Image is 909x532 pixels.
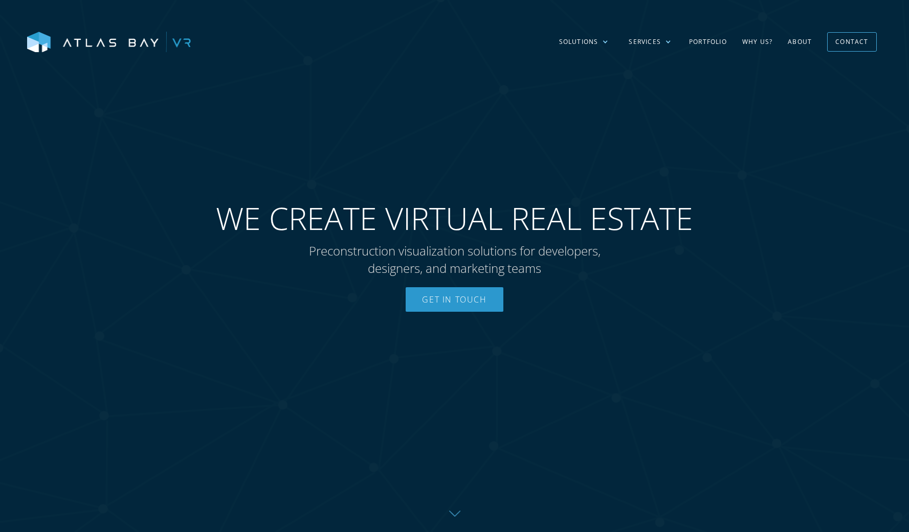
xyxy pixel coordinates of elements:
[780,27,819,57] a: About
[216,200,693,237] span: WE CREATE VIRTUAL REAL ESTATE
[27,32,191,53] img: Atlas Bay VR Logo
[735,27,780,57] a: Why US?
[289,242,621,276] p: Preconstruction visualization solutions for developers, designers, and marketing teams
[629,37,661,47] div: Services
[406,287,503,312] a: Get In Touch
[835,34,868,50] div: Contact
[827,32,876,51] a: Contact
[681,27,735,57] a: Portfolio
[618,27,681,57] div: Services
[559,37,598,47] div: Solutions
[449,511,460,517] img: Down further on page
[549,27,619,57] div: Solutions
